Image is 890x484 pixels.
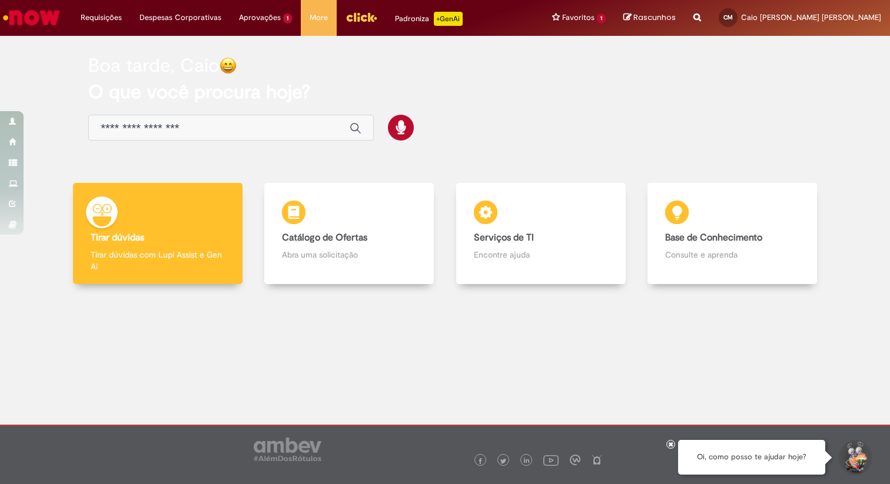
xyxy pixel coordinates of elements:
[597,14,606,24] span: 1
[62,183,254,285] a: Tirar dúvidas Tirar dúvidas com Lupi Assist e Gen Ai
[500,458,506,464] img: logo_footer_twitter.png
[395,12,463,26] div: Padroniza
[91,249,225,272] p: Tirar dúvidas com Lupi Assist e Gen Ai
[477,458,483,464] img: logo_footer_facebook.png
[283,14,292,24] span: 1
[346,8,377,26] img: click_logo_yellow_360x200.png
[445,183,637,285] a: Serviços de TI Encontre ajuda
[637,183,829,285] a: Base de Conhecimento Consulte e aprenda
[524,458,530,465] img: logo_footer_linkedin.png
[282,249,416,261] p: Abra uma solicitação
[1,6,62,29] img: ServiceNow
[254,438,321,461] img: logo_footer_ambev_rotulo_gray.png
[543,452,559,468] img: logo_footer_youtube.png
[474,232,534,243] b: Serviços de TI
[474,249,608,261] p: Encontre ajuda
[140,12,221,24] span: Despesas Corporativas
[741,12,881,22] span: Caio [PERSON_NAME] [PERSON_NAME]
[91,232,144,243] b: Tirar dúvidas
[220,57,237,74] img: happy-face.png
[623,12,676,24] a: Rascunhos
[723,14,733,21] span: CM
[678,440,825,475] div: Oi, como posso te ajudar hoje?
[665,232,762,243] b: Base de Conhecimento
[88,55,220,76] h2: Boa tarde, Caio
[665,249,799,261] p: Consulte e aprenda
[562,12,595,24] span: Favoritos
[633,12,676,23] span: Rascunhos
[434,12,463,26] p: +GenAi
[282,232,367,243] b: Catálogo de Ofertas
[310,12,328,24] span: More
[592,455,602,465] img: logo_footer_naosei.png
[570,455,580,465] img: logo_footer_workplace.png
[88,82,802,102] h2: O que você procura hoje?
[81,12,122,24] span: Requisições
[239,12,281,24] span: Aprovações
[254,183,446,285] a: Catálogo de Ofertas Abra uma solicitação
[837,440,872,475] button: Iniciar Conversa de Suporte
